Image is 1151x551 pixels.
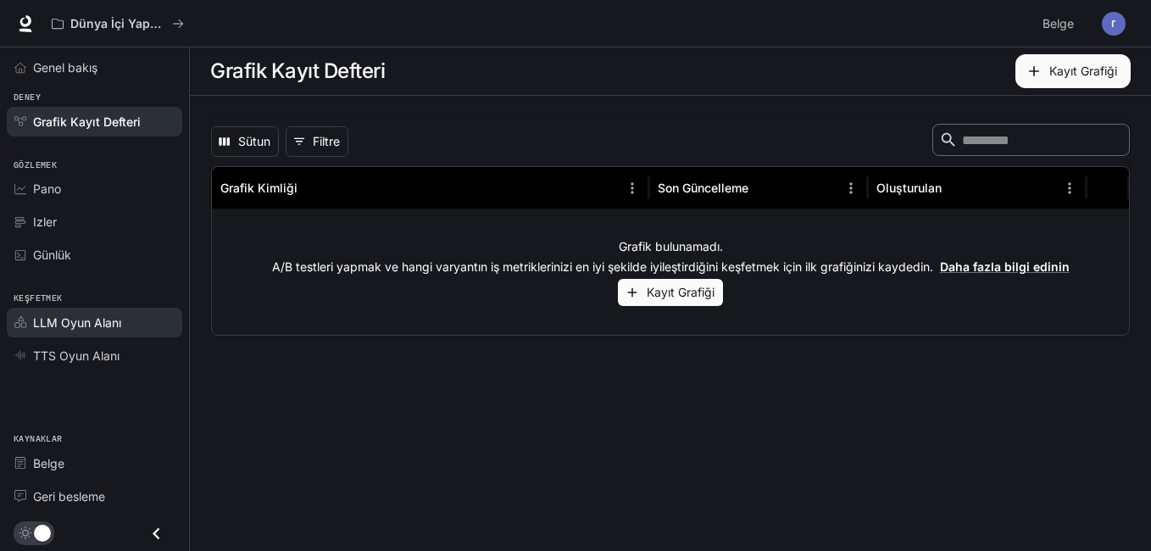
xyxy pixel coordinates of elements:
font: Kayıt Grafiği [1049,61,1117,82]
div: Grafik Kimliği [220,181,297,195]
span: LLM Oyun Alanı [33,314,121,331]
a: Belge [1036,7,1090,41]
a: Grafik Kayıt Defteri [7,107,182,136]
p: A/B testleri yapmak ve hangi varyantın iş metriklerinizi en iyi şekilde iyileştirdiğini keşfetmek... [272,259,1070,275]
span: TTS Oyun Alanı [33,347,120,365]
button: Menü [620,175,645,201]
a: Daha fazla bilgi edinin [940,259,1070,274]
a: TTS Oyun Alanı [7,341,182,370]
button: Tür [299,175,325,201]
a: Genel bakış [7,53,182,82]
font: Sütun [238,131,270,153]
h1: Grafik Kayıt Defteri [210,54,385,88]
span: Izler [33,213,57,231]
p: Dünya İçi Yapay Zeka Demoları [70,17,165,31]
a: Geri besleme [7,481,182,511]
span: Geri besleme [33,487,105,505]
span: Pano [33,180,61,198]
span: Genel bakış [33,58,97,76]
div: Aramak [932,124,1130,159]
a: Belge [7,448,182,478]
font: Filtre [313,131,340,153]
span: Belge [1043,14,1074,35]
button: Menü [1057,175,1082,201]
button: Çekmeceyi kapatın [137,516,175,551]
font: Kayıt Grafiği [647,282,715,303]
a: Günlük [7,240,182,270]
button: Filtreleri göster [286,126,348,157]
button: Tür [750,175,776,201]
a: LLM Oyun Alanı [7,308,182,337]
div: Son Güncelleme [658,181,748,195]
button: Menü [838,175,864,201]
button: Kayıt Grafiği [618,279,723,307]
button: Tür [943,175,969,201]
span: Belge [33,454,64,472]
a: Pano [7,174,182,203]
p: Grafik bulunamadı. [619,238,723,255]
button: Sütunları seçme [211,126,279,157]
a: Izler [7,207,182,237]
button: Tüm çalışma alanları [44,7,192,41]
span: Grafik Kayıt Defteri [33,113,141,131]
div: Oluşturulan [876,181,942,195]
button: Kullanıcı avatarı [1097,7,1131,41]
span: Günlük [33,246,71,264]
img: Kullanıcı avatarı [1102,12,1126,36]
span: Karanlık mod geçişi [34,523,51,542]
button: Kayıt Grafiği [1015,54,1131,88]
